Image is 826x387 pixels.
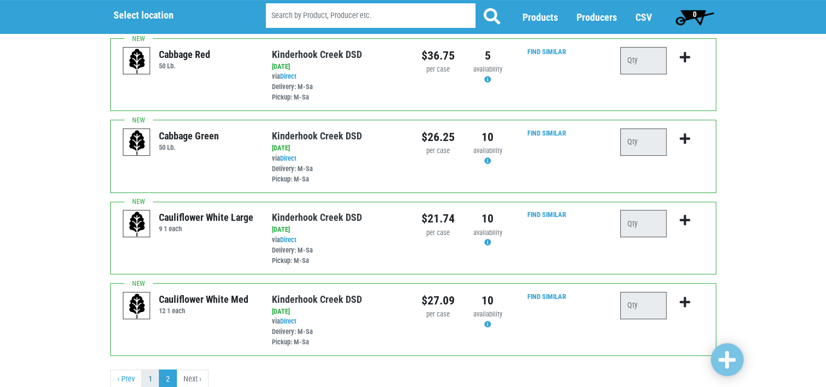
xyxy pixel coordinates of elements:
a: CSV [635,11,652,23]
img: placeholder-variety-43d6402dacf2d531de610a020419775a.svg [123,210,151,238]
input: Search by Product, Producer etc. [266,3,476,28]
div: $27.09 [421,292,455,309]
span: availability [473,228,502,237]
span: availability [473,310,502,318]
div: 10 [471,210,504,227]
a: 0 [670,6,719,28]
a: Kinderhook Creek DSD [272,212,362,223]
span: availability [473,65,502,73]
div: per case [421,309,455,320]
a: Find Similar [527,210,566,219]
a: Kinderhook Creek DSD [272,49,362,60]
input: Qty [620,292,667,319]
div: Delivery: M-Sa Pickup: M-Sa [272,164,405,185]
div: via [272,316,405,348]
div: $21.74 [421,210,455,227]
div: Cabbage Red [159,47,210,62]
h6: 50 Lb. [159,143,219,151]
div: via [272,235,405,266]
div: 10 [471,292,504,309]
a: Kinderhook Creek DSD [272,130,362,142]
h6: 50 Lb. [159,62,210,70]
a: Direct [280,72,296,80]
div: per case [421,64,455,75]
a: Products [522,11,558,23]
div: [DATE] [272,307,405,317]
input: Qty [620,47,667,74]
div: [DATE] [272,62,405,72]
div: Cauliflower White Large [159,210,253,225]
div: Delivery: M-Sa Pickup: M-Sa [272,327,405,348]
div: [DATE] [272,143,405,154]
a: Direct [280,154,296,162]
div: Delivery: M-Sa Pickup: M-Sa [272,245,405,266]
img: placeholder-variety-43d6402dacf2d531de610a020419775a.svg [123,129,151,156]
a: Find Similar [527,292,566,301]
div: Delivery: M-Sa Pickup: M-Sa [272,82,405,103]
h5: Select location [114,9,238,21]
h6: 12 1 each [159,307,248,315]
div: 10 [471,128,504,146]
div: per case [421,228,455,238]
a: Find Similar [527,129,566,137]
img: placeholder-variety-43d6402dacf2d531de610a020419775a.svg [123,48,151,75]
input: Qty [620,128,667,156]
a: Direct [280,317,296,325]
a: Direct [280,236,296,244]
div: via [272,154,405,185]
a: Kinderhook Creek DSD [272,294,362,305]
div: 5 [471,47,504,64]
a: Find Similar [527,48,566,56]
span: 0 [693,10,697,19]
span: availability [473,146,502,155]
div: [DATE] [272,225,405,235]
img: placeholder-variety-43d6402dacf2d531de610a020419775a.svg [123,292,151,320]
h6: 9 1 each [159,225,253,233]
input: Qty [620,210,667,237]
div: $36.75 [421,47,455,64]
a: Producers [577,11,617,23]
div: via [272,72,405,103]
div: $26.25 [421,128,455,146]
div: Cabbage Green [159,128,219,143]
div: per case [421,146,455,156]
div: Cauliflower White Med [159,292,248,307]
